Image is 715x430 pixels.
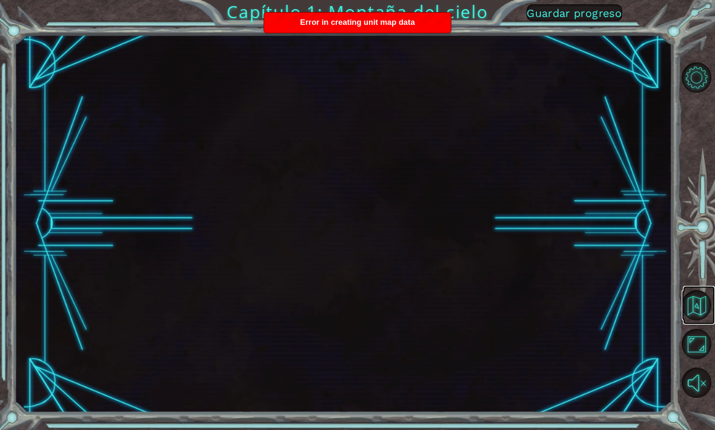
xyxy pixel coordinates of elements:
button: Opciones de nivel [682,62,712,93]
span: Error in creating unit map data [300,18,414,27]
a: Volver al mapa [683,286,715,325]
button: Volver al mapa [682,290,712,320]
button: Maximizar navegador [682,329,712,359]
span: Guardar progreso [527,7,622,19]
button: Guardar progreso [527,4,622,21]
button: Sonido encendido [682,368,712,398]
